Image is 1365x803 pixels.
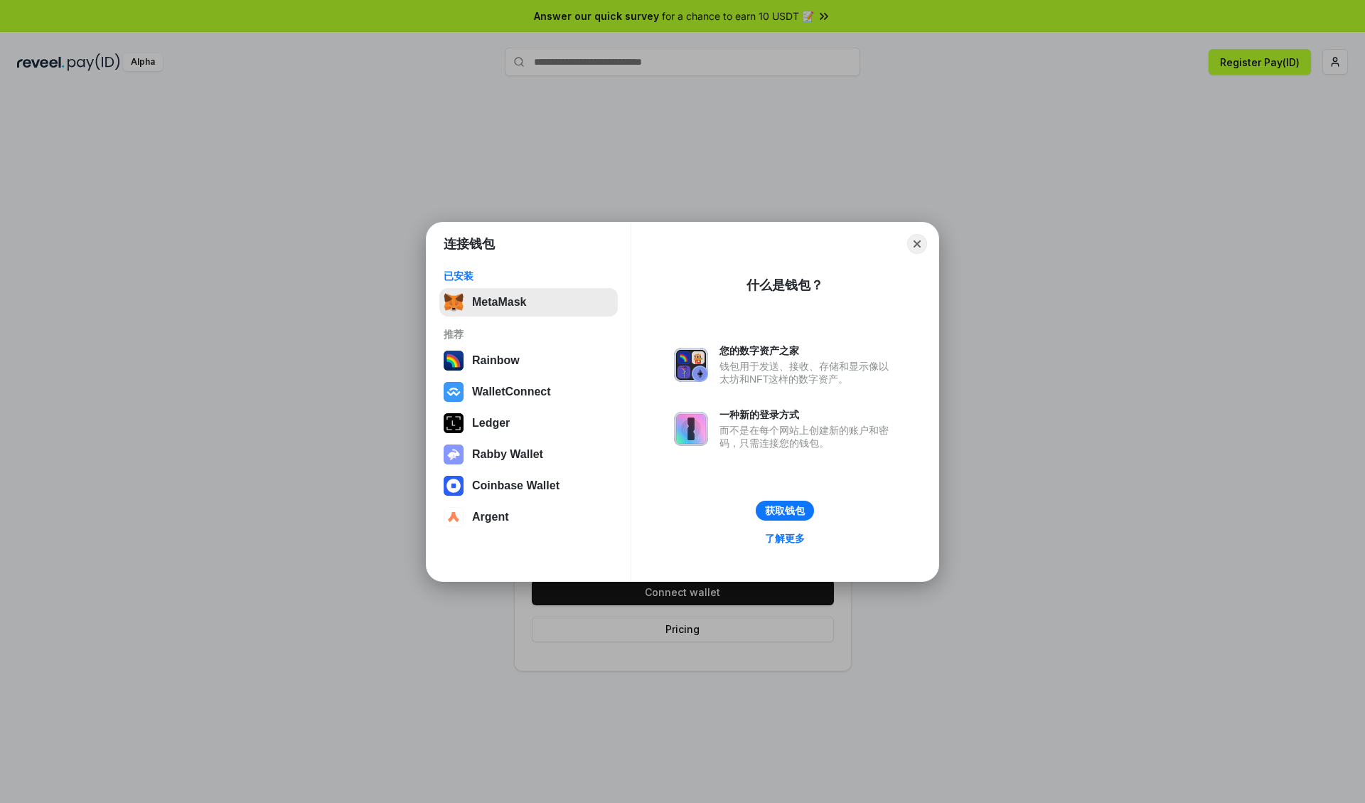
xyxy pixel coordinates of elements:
[907,234,927,254] button: Close
[444,413,464,433] img: svg+xml,%3Csvg%20xmlns%3D%22http%3A%2F%2Fwww.w3.org%2F2000%2Fsvg%22%20width%3D%2228%22%20height%3...
[472,296,526,309] div: MetaMask
[439,409,618,437] button: Ledger
[472,354,520,367] div: Rainbow
[674,348,708,382] img: svg+xml,%3Csvg%20xmlns%3D%22http%3A%2F%2Fwww.w3.org%2F2000%2Fsvg%22%20fill%3D%22none%22%20viewBox...
[439,440,618,469] button: Rabby Wallet
[444,445,464,464] img: svg+xml,%3Csvg%20xmlns%3D%22http%3A%2F%2Fwww.w3.org%2F2000%2Fsvg%22%20fill%3D%22none%22%20viewBox...
[674,412,708,446] img: svg+xml,%3Csvg%20xmlns%3D%22http%3A%2F%2Fwww.w3.org%2F2000%2Fsvg%22%20fill%3D%22none%22%20viewBox...
[472,479,560,492] div: Coinbase Wallet
[472,448,543,461] div: Rabby Wallet
[439,378,618,406] button: WalletConnect
[746,277,823,294] div: 什么是钱包？
[444,382,464,402] img: svg+xml,%3Csvg%20width%3D%2228%22%20height%3D%2228%22%20viewBox%3D%220%200%2028%2028%22%20fill%3D...
[444,235,495,252] h1: 连接钱包
[444,507,464,527] img: svg+xml,%3Csvg%20width%3D%2228%22%20height%3D%2228%22%20viewBox%3D%220%200%2028%2028%22%20fill%3D...
[756,501,814,521] button: 获取钱包
[472,511,509,523] div: Argent
[719,424,896,450] div: 而不是在每个网站上创建新的账户和密码，只需连接您的钱包。
[472,417,510,430] div: Ledger
[439,288,618,317] button: MetaMask
[439,503,618,531] button: Argent
[719,408,896,421] div: 一种新的登录方式
[719,344,896,357] div: 您的数字资产之家
[472,385,551,398] div: WalletConnect
[439,346,618,375] button: Rainbow
[765,504,805,517] div: 获取钱包
[719,360,896,385] div: 钱包用于发送、接收、存储和显示像以太坊和NFT这样的数字资产。
[439,472,618,500] button: Coinbase Wallet
[444,351,464,371] img: svg+xml,%3Csvg%20width%3D%22120%22%20height%3D%22120%22%20viewBox%3D%220%200%20120%20120%22%20fil...
[444,292,464,312] img: svg+xml,%3Csvg%20fill%3D%22none%22%20height%3D%2233%22%20viewBox%3D%220%200%2035%2033%22%20width%...
[444,328,614,341] div: 推荐
[765,532,805,545] div: 了解更多
[444,270,614,282] div: 已安装
[444,476,464,496] img: svg+xml,%3Csvg%20width%3D%2228%22%20height%3D%2228%22%20viewBox%3D%220%200%2028%2028%22%20fill%3D...
[756,529,813,548] a: 了解更多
